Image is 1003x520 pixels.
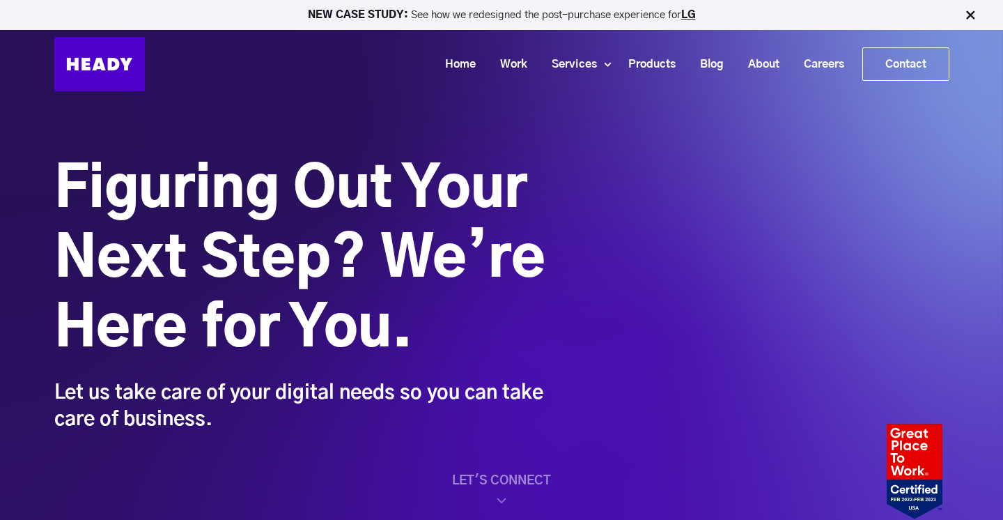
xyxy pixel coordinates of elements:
[54,155,549,365] h1: Figuring Out Your Next Step? We’re Here for You.
[887,424,942,519] img: Heady_2022_Certification_Badge 2
[54,380,549,433] div: Let us take care of your digital needs so you can take care of business.
[681,10,696,20] a: LG
[493,492,510,509] img: home_scroll
[159,47,949,81] div: Navigation Menu
[54,474,949,509] a: LET'S CONNECT
[308,10,411,20] strong: NEW CASE STUDY:
[611,52,683,77] a: Products
[683,52,731,77] a: Blog
[6,10,997,20] p: See how we redesigned the post-purchase experience for
[534,52,604,77] a: Services
[483,52,534,77] a: Work
[54,37,145,91] img: Heady_Logo_Web-01 (1)
[786,52,851,77] a: Careers
[863,48,949,80] a: Contact
[731,52,786,77] a: About
[963,8,977,22] img: Close Bar
[428,52,483,77] a: Home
